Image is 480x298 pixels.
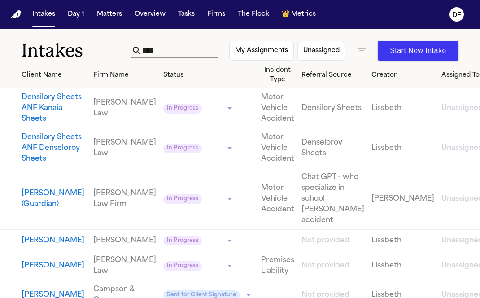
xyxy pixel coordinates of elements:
[163,194,202,204] span: In Progress
[234,6,273,22] button: The Flock
[297,41,345,61] button: Unassigned
[301,260,364,271] a: View details for Monica Hawkins
[163,234,235,247] div: Update intake status
[163,142,235,154] div: Update intake status
[204,6,229,22] button: Firms
[131,6,169,22] button: Overview
[301,70,364,80] div: Referral Source
[163,193,235,205] div: Update intake status
[163,236,202,246] span: In Progress
[301,235,364,246] a: View details for Hans Koellnberger
[301,172,364,226] a: View details for David Randolph (Guardian)
[163,261,202,271] span: In Progress
[93,137,156,159] a: View details for Densilory Sheets ANF Denseloroy Sheets
[301,137,364,159] a: View details for Densilory Sheets ANF Denseloroy Sheets
[229,41,294,61] button: My Assignments
[163,259,235,272] div: Update intake status
[93,97,156,119] a: View details for Densilory Sheets ANF Kanaia Sheets
[301,237,349,244] span: Not provided
[163,104,202,114] span: In Progress
[93,6,126,22] button: Matters
[11,10,22,19] img: Finch Logo
[22,235,86,246] button: View details for Hans Koellnberger
[371,235,434,246] a: View details for Hans Koellnberger
[301,262,349,269] span: Not provided
[163,102,235,114] div: Update intake status
[11,10,22,19] a: Home
[163,70,254,80] div: Status
[22,188,86,210] button: View details for David Randolph (Guardian)
[22,260,86,271] button: View details for Monica Hawkins
[175,6,198,22] button: Tasks
[22,92,86,124] button: View details for Densilory Sheets ANF Kanaia Sheets
[371,143,434,153] a: View details for Densilory Sheets ANF Denseloroy Sheets
[93,188,156,210] a: View details for David Randolph (Guardian)
[261,92,294,124] a: View details for Densilory Sheets ANF Kanaia Sheets
[93,255,156,276] a: View details for Monica Hawkins
[22,39,131,62] h1: Intakes
[22,70,86,80] div: Client Name
[93,235,156,246] a: View details for Hans Koellnberger
[29,6,59,22] button: Intakes
[371,260,434,271] a: View details for Monica Hawkins
[163,144,202,153] span: In Progress
[278,6,319,22] button: crownMetrics
[261,66,294,84] div: Incident Type
[378,41,458,61] button: Start New Intake
[93,70,156,80] div: Firm Name
[371,70,434,80] div: Creator
[261,255,294,276] a: View details for Monica Hawkins
[64,6,88,22] button: Day 1
[301,103,364,114] a: View details for Densilory Sheets ANF Kanaia Sheets
[22,132,86,164] button: View details for Densilory Sheets ANF Denseloroy Sheets
[371,193,434,204] a: View details for David Randolph (Guardian)
[261,183,294,215] a: View details for David Randolph (Guardian)
[371,103,434,114] a: View details for Densilory Sheets ANF Kanaia Sheets
[261,132,294,164] a: View details for Densilory Sheets ANF Denseloroy Sheets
